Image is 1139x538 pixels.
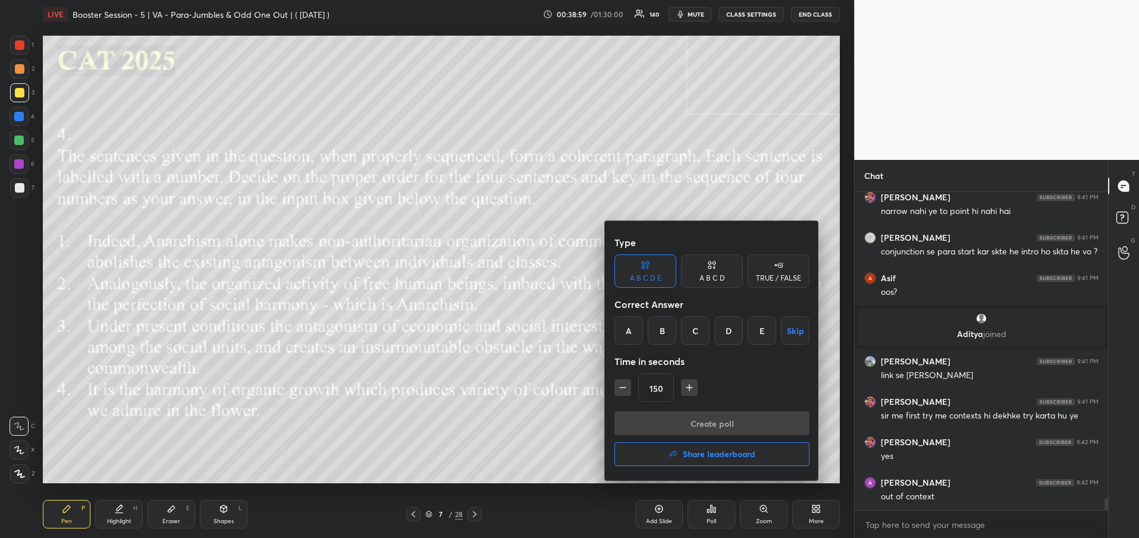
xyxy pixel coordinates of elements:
[614,350,809,373] div: Time in seconds
[756,275,801,282] div: TRUE / FALSE
[614,292,809,316] div: Correct Answer
[648,316,676,345] div: B
[614,316,643,345] div: A
[699,275,725,282] div: A B C D
[781,316,809,345] button: Skip
[714,316,743,345] div: D
[683,450,755,458] h4: Share leaderboard
[681,316,710,345] div: C
[614,231,809,254] div: Type
[630,275,661,282] div: A B C D E
[748,316,776,345] div: E
[614,442,809,466] button: Share leaderboard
